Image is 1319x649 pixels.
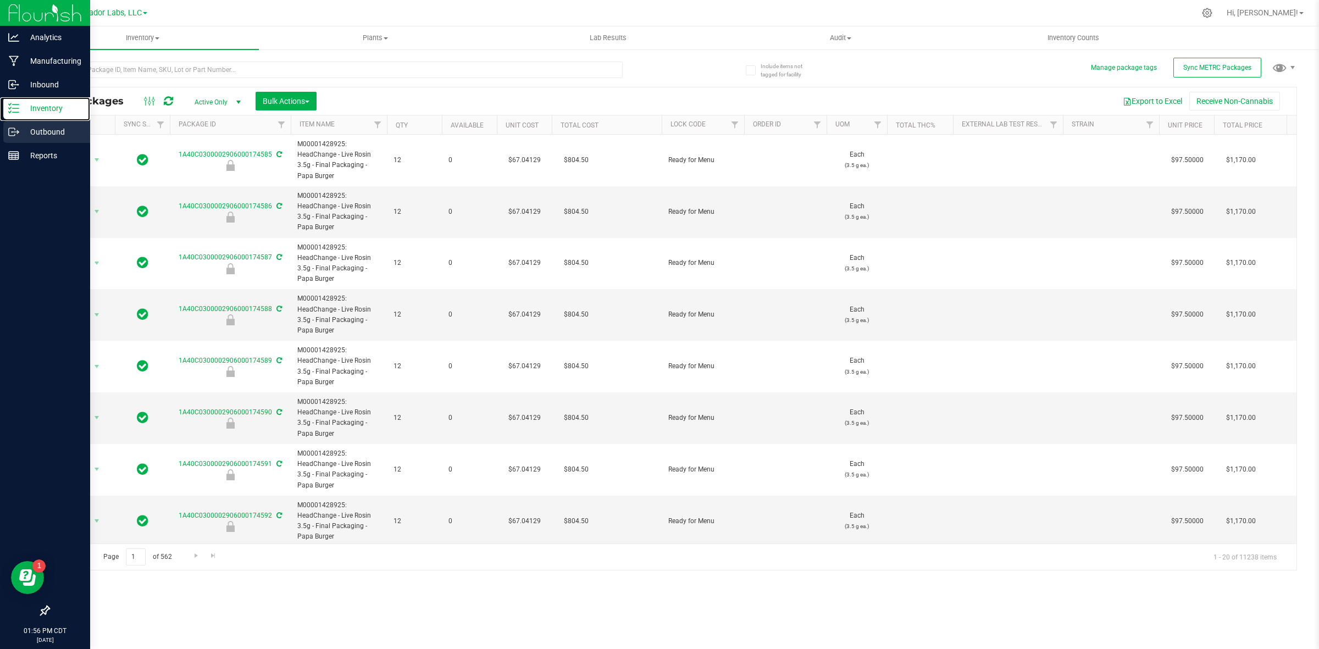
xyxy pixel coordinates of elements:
[1166,358,1209,374] span: $97.50000
[256,92,317,110] button: Bulk Actions
[8,126,19,137] inline-svg: Outbound
[8,103,19,114] inline-svg: Inventory
[1091,63,1157,73] button: Manage package tags
[396,121,408,129] a: Qty
[26,33,259,43] span: Inventory
[168,469,292,480] div: Ready for Menu
[726,115,744,134] a: Filter
[394,155,435,165] span: 12
[19,125,85,138] p: Outbound
[168,521,292,532] div: Ready for Menu
[77,8,142,18] span: Curador Labs, LLC
[275,253,282,261] span: Sync from Compliance System
[8,79,19,90] inline-svg: Inbound
[48,62,623,78] input: Search Package ID, Item Name, SKU, Lot or Part Number...
[259,33,491,43] span: Plants
[369,115,387,134] a: Filter
[808,115,827,134] a: Filter
[833,418,880,428] p: (3.5 g ea.)
[668,516,738,526] span: Ready for Menu
[394,413,435,423] span: 12
[753,120,781,128] a: Order Id
[497,341,552,392] td: $67.04129
[833,149,880,170] span: Each
[558,410,594,426] span: $804.50
[833,367,880,377] p: (3.5 g ea.)
[1200,8,1214,18] div: Manage settings
[497,444,552,496] td: $67.04129
[451,121,484,129] a: Available
[137,255,148,270] span: In Sync
[869,115,887,134] a: Filter
[1166,410,1209,426] span: $97.50000
[668,413,738,423] span: Ready for Menu
[1166,307,1209,323] span: $97.50000
[297,139,380,181] span: M00001428925: HeadChange - Live Rosin 3.5g - Final Packaging - Papa Burger
[497,186,552,238] td: $67.04129
[273,115,291,134] a: Filter
[668,258,738,268] span: Ready for Menu
[833,201,880,222] span: Each
[137,513,148,529] span: In Sync
[833,304,880,325] span: Each
[90,152,104,168] span: select
[275,357,282,364] span: Sync from Compliance System
[558,152,594,168] span: $804.50
[833,212,880,222] p: (3.5 g ea.)
[448,309,490,320] span: 0
[90,204,104,219] span: select
[179,305,272,313] a: 1A40C0300002906000174588
[90,359,104,374] span: select
[448,464,490,475] span: 0
[558,513,594,529] span: $804.50
[394,516,435,526] span: 12
[8,32,19,43] inline-svg: Analytics
[179,120,216,128] a: Package ID
[90,513,104,529] span: select
[168,418,292,429] div: Ready for Menu
[90,256,104,271] span: select
[448,258,490,268] span: 0
[761,62,816,79] span: Include items not tagged for facility
[297,191,380,233] span: M00001428925: HeadChange - Live Rosin 3.5g - Final Packaging - Papa Burger
[179,253,272,261] a: 1A40C0300002906000174587
[263,97,309,106] span: Bulk Actions
[394,361,435,371] span: 12
[724,26,957,49] a: Audit
[94,548,181,565] span: Page of 562
[179,357,272,364] a: 1A40C0300002906000174589
[8,56,19,66] inline-svg: Manufacturing
[833,160,880,170] p: (3.5 g ea.)
[297,345,380,387] span: M00001428925: HeadChange - Live Rosin 3.5g - Final Packaging - Papa Burger
[1221,152,1261,168] span: $1,170.00
[1223,121,1262,129] a: Total Price
[297,242,380,285] span: M00001428925: HeadChange - Live Rosin 3.5g - Final Packaging - Papa Burger
[5,636,85,644] p: [DATE]
[668,155,738,165] span: Ready for Menu
[394,207,435,217] span: 12
[19,102,85,115] p: Inventory
[300,120,335,128] a: Item Name
[833,253,880,274] span: Each
[90,307,104,323] span: select
[275,408,282,416] span: Sync from Compliance System
[833,315,880,325] p: (3.5 g ea.)
[137,152,148,168] span: In Sync
[152,115,170,134] a: Filter
[168,160,292,171] div: Ready for Menu
[725,33,956,43] span: Audit
[833,356,880,376] span: Each
[19,149,85,162] p: Reports
[297,397,380,439] span: M00001428925: HeadChange - Live Rosin 3.5g - Final Packaging - Papa Burger
[833,511,880,531] span: Each
[1166,462,1209,478] span: $97.50000
[19,54,85,68] p: Manufacturing
[497,289,552,341] td: $67.04129
[558,204,594,220] span: $804.50
[1116,92,1189,110] button: Export to Excel
[297,293,380,336] span: M00001428925: HeadChange - Live Rosin 3.5g - Final Packaging - Papa Burger
[1221,255,1261,271] span: $1,170.00
[1045,115,1063,134] a: Filter
[1221,513,1261,529] span: $1,170.00
[179,408,272,416] a: 1A40C0300002906000174590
